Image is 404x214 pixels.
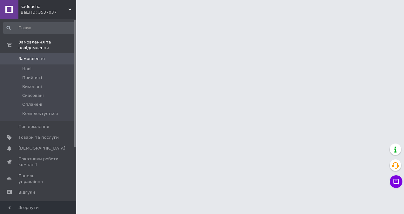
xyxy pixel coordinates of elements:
span: Панель управління [18,173,59,184]
span: Замовлення [18,56,45,62]
span: Покупці [18,200,36,206]
span: Замовлення та повідомлення [18,39,76,51]
button: Чат з покупцем [390,175,402,188]
span: Скасовані [22,93,44,98]
span: Відгуки [18,190,35,195]
span: saddacha [21,4,68,10]
span: Комплектується [22,111,58,117]
span: Виконані [22,84,42,90]
span: [DEMOGRAPHIC_DATA] [18,145,65,151]
span: Нові [22,66,31,72]
input: Пошук [3,22,75,34]
span: Показники роботи компанії [18,156,59,168]
span: Оплачені [22,102,42,107]
div: Ваш ID: 3537037 [21,10,76,15]
span: Повідомлення [18,124,49,130]
span: Товари та послуги [18,135,59,140]
span: Прийняті [22,75,42,81]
